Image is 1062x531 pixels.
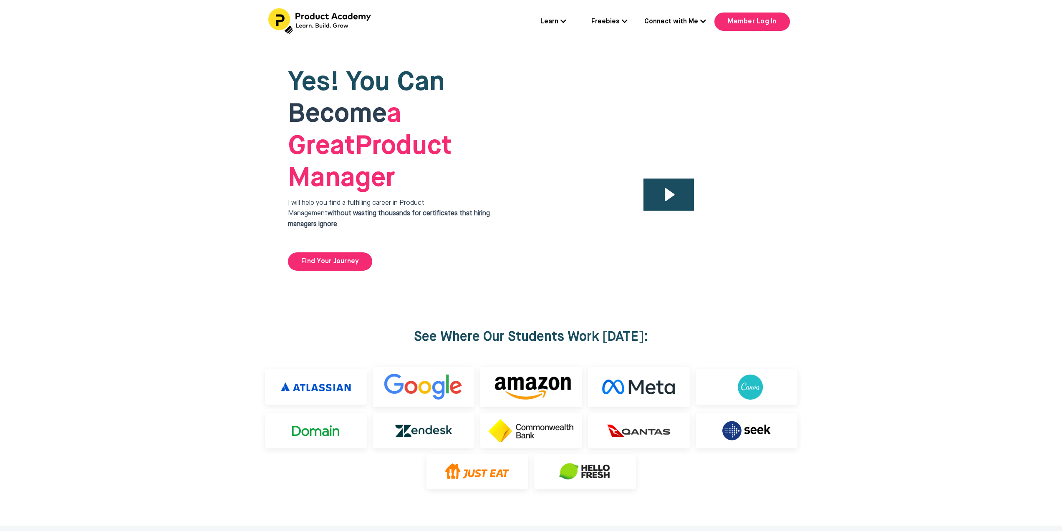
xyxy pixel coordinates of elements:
[288,101,452,192] span: Product Manager
[288,252,372,271] a: Find Your Journey
[540,17,566,28] a: Learn
[414,330,648,344] strong: See Where Our Students Work [DATE]:
[288,101,387,128] span: Become
[288,69,445,96] span: Yes! You Can
[288,210,490,228] strong: without wasting thousands for certificates that hiring managers ignore
[268,8,373,34] img: Header Logo
[644,17,706,28] a: Connect with Me
[288,101,401,160] strong: a Great
[643,179,694,211] button: Play Video: file-uploads/sites/127338/video/4ffeae-3e1-a2cd-5ad6-eac528a42_Why_I_built_product_ac...
[591,17,628,28] a: Freebies
[288,200,490,228] span: I will help you find a fulfilling career in Product Management
[714,13,790,31] a: Member Log In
